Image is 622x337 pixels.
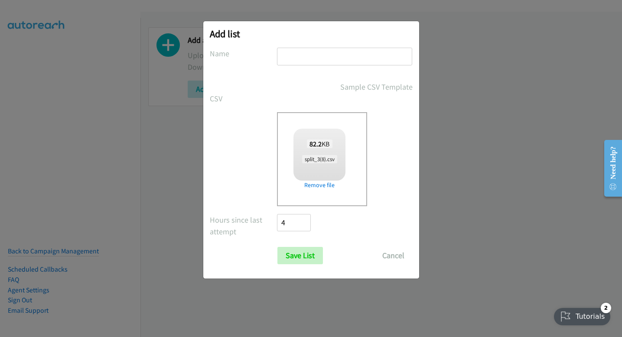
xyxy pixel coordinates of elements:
input: Save List [277,247,323,264]
iframe: Checklist [549,299,615,331]
iframe: Resource Center [597,134,622,203]
label: CSV [210,93,277,104]
strong: 82.2 [309,139,322,148]
a: Remove file [293,181,345,190]
span: KB [307,139,332,148]
h2: Add list [210,28,413,40]
span: split_3(8).csv [302,155,337,163]
button: Cancel [374,247,413,264]
label: Hours since last attempt [210,214,277,237]
a: Sample CSV Template [340,81,413,93]
label: Name [210,48,277,59]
